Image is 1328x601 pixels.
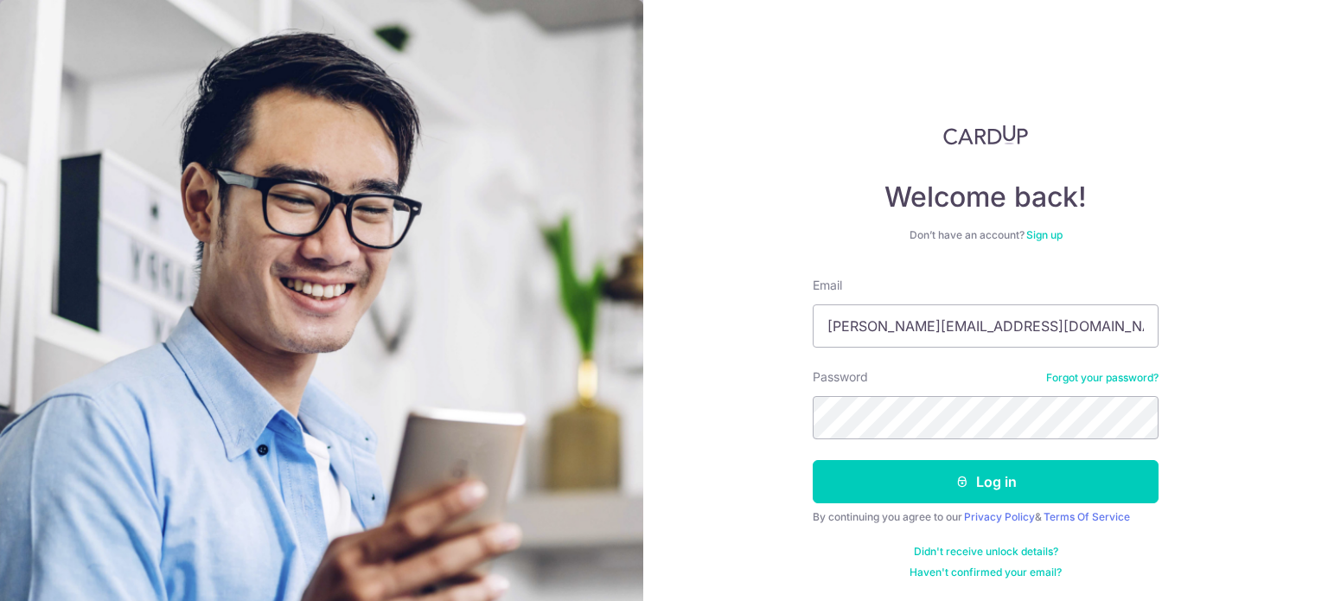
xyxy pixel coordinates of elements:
a: Terms Of Service [1044,510,1130,523]
a: Haven't confirmed your email? [910,566,1062,579]
input: Enter your Email [813,304,1159,348]
a: Sign up [1026,228,1063,241]
a: Forgot your password? [1046,371,1159,385]
button: Log in [813,460,1159,503]
img: CardUp Logo [943,125,1028,145]
a: Privacy Policy [964,510,1035,523]
h4: Welcome back! [813,180,1159,214]
div: By continuing you agree to our & [813,510,1159,524]
label: Email [813,277,842,294]
div: Don’t have an account? [813,228,1159,242]
label: Password [813,368,868,386]
a: Didn't receive unlock details? [914,545,1058,559]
